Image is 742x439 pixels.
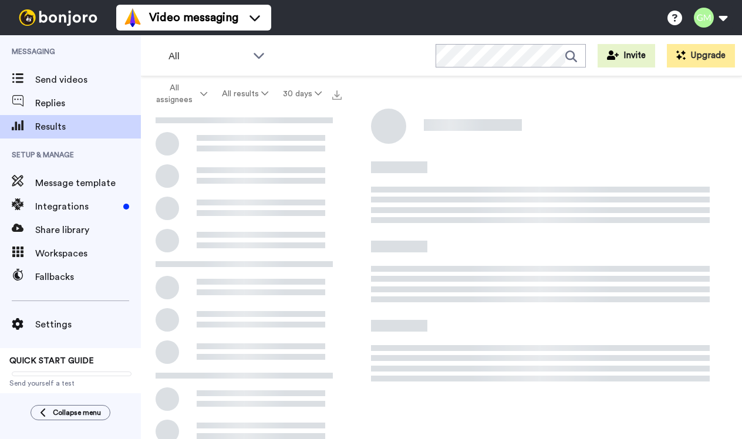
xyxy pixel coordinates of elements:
[149,9,238,26] span: Video messaging
[35,246,141,261] span: Workspaces
[215,83,276,104] button: All results
[14,9,102,26] img: bj-logo-header-white.svg
[53,408,101,417] span: Collapse menu
[35,96,141,110] span: Replies
[598,44,655,67] button: Invite
[667,44,735,67] button: Upgrade
[332,90,342,100] img: export.svg
[150,82,198,106] span: All assignees
[35,223,141,237] span: Share library
[35,270,141,284] span: Fallbacks
[31,405,110,420] button: Collapse menu
[35,73,141,87] span: Send videos
[35,120,141,134] span: Results
[123,8,142,27] img: vm-color.svg
[143,77,215,110] button: All assignees
[9,357,94,365] span: QUICK START GUIDE
[168,49,247,63] span: All
[35,318,141,332] span: Settings
[35,176,141,190] span: Message template
[275,83,329,104] button: 30 days
[9,379,131,388] span: Send yourself a test
[329,85,345,103] button: Export all results that match these filters now.
[35,200,119,214] span: Integrations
